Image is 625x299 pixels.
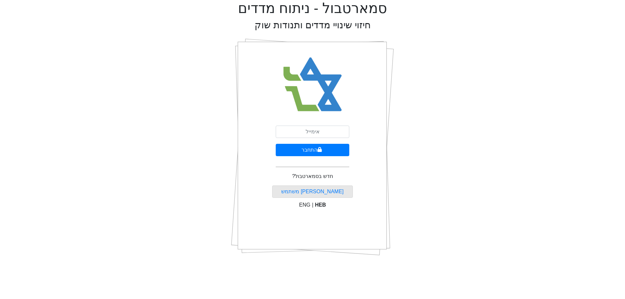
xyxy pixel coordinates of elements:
[315,202,326,208] span: HEB
[277,49,348,120] img: Smart Bull
[292,172,333,180] p: חדש בסמארטבול?
[299,202,311,208] span: ENG
[312,202,313,208] span: |
[281,189,343,194] a: [PERSON_NAME] משתמש
[276,144,349,156] button: התחבר
[255,20,371,31] h2: חיזוי שינויי מדדים ותנודות שוק
[272,185,353,198] button: [PERSON_NAME] משתמש
[276,126,349,138] input: אימייל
